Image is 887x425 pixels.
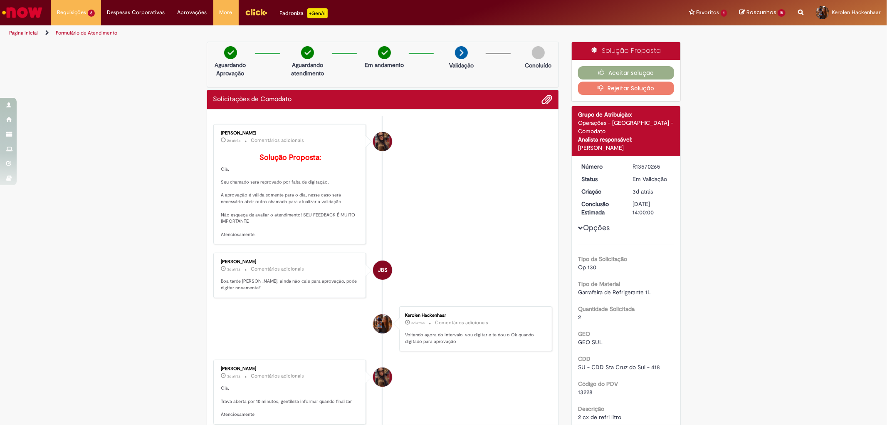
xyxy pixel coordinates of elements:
[411,321,425,326] time: 26/09/2025 14:31:42
[227,138,241,143] span: 2d atrás
[778,9,786,17] span: 5
[572,42,680,60] div: Solução Proposta
[373,261,392,280] div: Jacqueline Batista Shiota
[227,374,241,379] span: 3d atrás
[578,280,620,288] b: Tipo de Material
[633,175,671,183] div: Em Validação
[575,175,626,183] dt: Status
[578,305,635,313] b: Quantidade Solicitada
[575,187,626,196] dt: Criação
[251,266,304,273] small: Comentários adicionais
[578,355,591,363] b: CDD
[280,8,328,18] div: Padroniza
[88,10,95,17] span: 6
[633,162,671,171] div: R13570265
[578,405,604,413] b: Descrição
[373,314,392,333] div: Kerolen Hackenhaar
[210,61,251,77] p: Aguardando Aprovação
[259,153,321,162] b: Solução Proposta:
[378,46,391,59] img: check-circle-green.png
[220,8,232,17] span: More
[307,8,328,18] p: +GenAi
[578,263,596,271] span: Op 130
[578,338,603,346] span: GEO SUL
[227,138,241,143] time: 27/09/2025 11:01:02
[221,259,360,264] div: [PERSON_NAME]
[251,373,304,380] small: Comentários adicionais
[832,9,881,16] span: Kerolen Hackenhaar
[697,8,719,17] span: Favoritos
[221,385,360,418] p: Olá, Trava aberta por 10 minutos, gentileza informar quando finalizar Atenciosamente
[227,267,241,272] time: 26/09/2025 15:17:25
[365,61,404,69] p: Em andamento
[578,388,593,396] span: 13228
[578,144,674,152] div: [PERSON_NAME]
[578,363,660,371] span: SU - CDD Sta Cruz do Sul - 418
[578,288,651,296] span: Garrafeira de Refrigerante 1L
[221,131,360,136] div: [PERSON_NAME]
[373,132,392,151] div: Desiree da Silva Germano
[633,188,653,195] time: 26/09/2025 11:51:59
[575,162,626,171] dt: Número
[746,8,776,16] span: Rascunhos
[178,8,207,17] span: Aprovações
[578,110,674,119] div: Grupo de Atribuição:
[224,46,237,59] img: check-circle-green.png
[532,46,545,59] img: img-circle-grey.png
[405,332,544,345] p: Voltando agora do intervalo, vou digitar e te dou o Ok quando digitado para aprovação
[1,4,44,21] img: ServiceNow
[9,30,38,36] a: Página inicial
[578,119,674,135] div: Operações - [GEOGRAPHIC_DATA] - Comodato
[221,366,360,371] div: [PERSON_NAME]
[435,319,488,326] small: Comentários adicionais
[525,61,551,70] p: Concluído
[455,46,468,59] img: arrow-next.png
[6,25,585,41] ul: Trilhas de página
[411,321,425,326] span: 3d atrás
[633,187,671,196] div: 26/09/2025 11:51:59
[251,137,304,144] small: Comentários adicionais
[721,10,727,17] span: 1
[578,66,674,80] button: Aceitar solução
[221,154,360,238] p: Olá, Seu chamado será reprovado por falta de digitação. A aprovação é válida somente para o dia, ...
[578,380,618,388] b: Código do PDV
[373,368,392,387] div: Desiree da Silva Germano
[107,8,165,17] span: Despesas Corporativas
[245,6,267,18] img: click_logo_yellow_360x200.png
[56,30,117,36] a: Formulário de Atendimento
[378,260,388,280] span: JBS
[633,188,653,195] span: 3d atrás
[213,96,292,103] h2: Solicitações de Comodato Histórico de tíquete
[405,313,544,318] div: Kerolen Hackenhaar
[449,61,474,70] p: Validação
[541,94,552,105] button: Adicionar anexos
[227,374,241,379] time: 26/09/2025 12:54:05
[578,330,590,338] b: GEO
[578,135,674,144] div: Analista responsável:
[578,413,621,421] span: 2 cx de refri litro
[575,200,626,216] dt: Conclusão Estimada
[301,46,314,59] img: check-circle-green.png
[578,82,674,95] button: Rejeitar Solução
[57,8,86,17] span: Requisições
[633,200,671,216] div: [DATE] 14:00:00
[739,9,786,17] a: Rascunhos
[578,255,627,263] b: Tipo da Solicitação
[221,278,360,291] p: Boa tarde [PERSON_NAME], ainda não caiu para aprovação, pode digitar novamente?
[227,267,241,272] span: 3d atrás
[287,61,328,77] p: Aguardando atendimento
[578,313,581,321] span: 2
